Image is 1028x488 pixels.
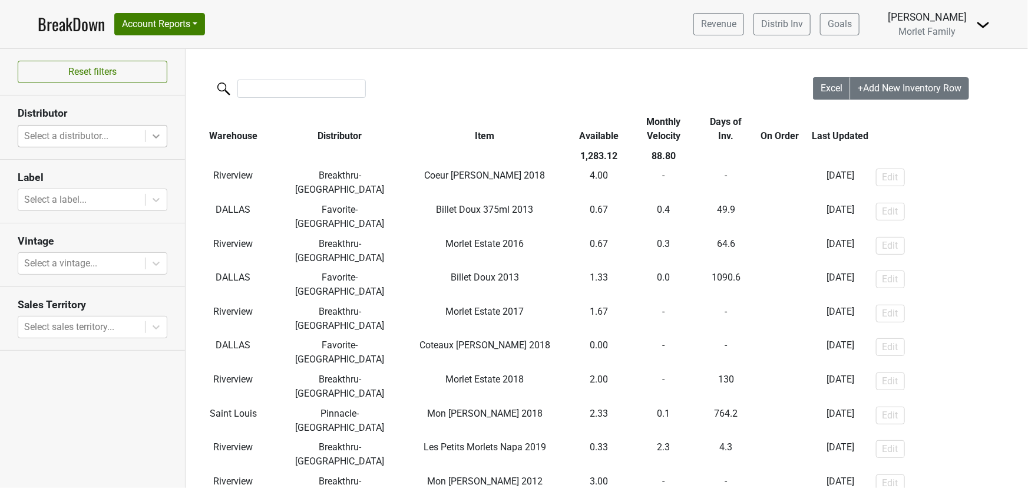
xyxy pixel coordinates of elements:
span: +Add New Inventory Row [858,83,961,94]
td: 0.00 [571,336,627,370]
td: 0.33 [571,437,627,471]
button: Excel [813,77,851,100]
th: Last Updated: activate to sort column ascending [808,112,872,146]
th: &nbsp;: activate to sort column ascending [873,112,1021,146]
td: Favorite-[GEOGRAPHIC_DATA] [280,200,399,234]
td: [DATE] [808,437,872,471]
h3: Label [18,172,167,184]
td: - [700,302,752,336]
span: Billet Doux 375ml 2013 [437,204,534,215]
th: 88.80 [627,146,700,166]
th: 1,283.12 [571,146,627,166]
button: Edit [876,407,905,424]
span: Billet Doux 2013 [451,272,519,283]
td: [DATE] [808,268,872,302]
td: - [752,370,808,404]
td: - [752,200,808,234]
button: Reset filters [18,61,167,83]
a: Goals [820,13,860,35]
th: Available: activate to sort column ascending [571,112,627,146]
span: Morlet Estate 2016 [446,238,524,249]
button: Edit [876,169,905,186]
td: 49.9 [700,200,752,234]
button: Edit [876,271,905,288]
td: - [752,268,808,302]
td: 0.0 [627,268,700,302]
td: 764.2 [700,404,752,438]
th: On Order: activate to sort column ascending [752,112,808,146]
td: Pinnacle-[GEOGRAPHIC_DATA] [280,404,399,438]
td: 64.6 [700,234,752,268]
td: Riverview [186,370,280,404]
td: [DATE] [808,200,872,234]
button: Edit [876,305,905,322]
span: Les Petits Morlets Napa 2019 [424,441,546,453]
td: 0.67 [571,234,627,268]
th: Warehouse: activate to sort column ascending [186,112,280,146]
td: - [752,437,808,471]
span: Mon [PERSON_NAME] 2018 [427,408,543,419]
td: 1090.6 [700,268,752,302]
th: Item: activate to sort column ascending [399,112,571,146]
td: Breakthru-[GEOGRAPHIC_DATA] [280,234,399,268]
td: 1.67 [571,302,627,336]
th: Monthly Velocity: activate to sort column ascending [627,112,700,146]
button: Account Reports [114,13,205,35]
td: - [627,166,700,200]
td: 0.1 [627,404,700,438]
td: - [752,166,808,200]
td: Riverview [186,234,280,268]
td: [DATE] [808,302,872,336]
td: [DATE] [808,370,872,404]
td: 0.67 [571,200,627,234]
span: Morlet Estate 2017 [446,306,524,317]
td: Favorite-[GEOGRAPHIC_DATA] [280,268,399,302]
td: Breakthru-[GEOGRAPHIC_DATA] [280,166,399,200]
th: Distributor: activate to sort column ascending [280,112,399,146]
th: Days of Inv.: activate to sort column ascending [700,112,752,146]
a: BreakDown [38,12,105,37]
td: 4.00 [571,166,627,200]
td: Favorite-[GEOGRAPHIC_DATA] [280,336,399,370]
td: 2.33 [571,404,627,438]
td: 1.33 [571,268,627,302]
td: Breakthru-[GEOGRAPHIC_DATA] [280,437,399,471]
img: Dropdown Menu [976,18,990,32]
td: - [627,370,700,404]
span: Morlet Estate 2018 [446,374,524,385]
h3: Distributor [18,107,167,120]
td: Breakthru-[GEOGRAPHIC_DATA] [280,370,399,404]
td: [DATE] [808,404,872,438]
span: Excel [821,83,842,94]
button: Edit [876,372,905,390]
button: Edit [876,338,905,356]
span: Mon [PERSON_NAME] 2012 [427,476,543,487]
td: - [700,336,752,370]
td: Breakthru-[GEOGRAPHIC_DATA] [280,302,399,336]
td: DALLAS [186,268,280,302]
td: - [627,302,700,336]
div: [PERSON_NAME] [888,9,967,25]
td: DALLAS [186,200,280,234]
button: Edit [876,440,905,458]
button: +Add New Inventory Row [850,77,969,100]
td: - [700,166,752,200]
td: Riverview [186,302,280,336]
td: 2.00 [571,370,627,404]
button: Edit [876,237,905,255]
a: Distrib Inv [753,13,811,35]
span: Morlet Family [899,26,956,37]
td: [DATE] [808,336,872,370]
td: - [752,234,808,268]
td: [DATE] [808,234,872,268]
td: - [627,336,700,370]
td: Saint Louis [186,404,280,438]
td: Riverview [186,437,280,471]
a: Revenue [693,13,744,35]
h3: Vintage [18,235,167,248]
h3: Sales Territory [18,299,167,311]
td: [DATE] [808,166,872,200]
td: - [752,302,808,336]
td: - [752,336,808,370]
span: Coteaux [PERSON_NAME] 2018 [419,339,550,351]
